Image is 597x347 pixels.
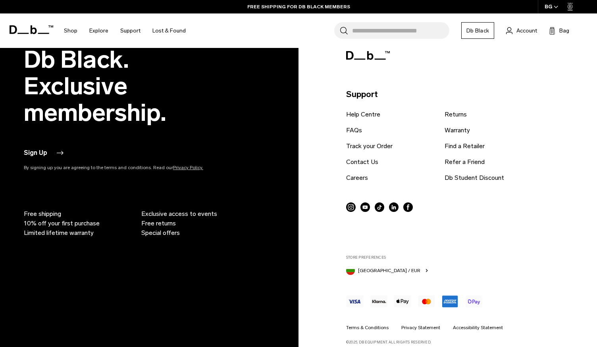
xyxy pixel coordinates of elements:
[346,141,393,151] a: Track your Order
[89,17,108,45] a: Explore
[247,3,350,10] a: FREE SHIPPING FOR DB BLACK MEMBERS
[461,22,494,39] a: Db Black
[506,26,537,35] a: Account
[346,255,575,260] label: Store Preferences
[346,265,430,275] button: Bulgaria [GEOGRAPHIC_DATA] / EUR
[141,228,180,238] span: Special offers
[453,324,503,331] a: Accessibility Statement
[445,141,485,151] a: Find a Retailer
[346,324,389,331] a: Terms & Conditions
[24,219,100,228] span: 10% off your first purchase
[346,266,355,275] img: Bulgaria
[152,17,186,45] a: Lost & Found
[24,209,61,219] span: Free shipping
[120,17,141,45] a: Support
[549,26,569,35] button: Bag
[401,324,440,331] a: Privacy Statement
[346,173,368,183] a: Careers
[358,267,420,274] span: [GEOGRAPHIC_DATA] / EUR
[346,110,380,119] a: Help Centre
[58,13,192,48] nav: Main Navigation
[346,336,575,345] p: ©2025, Db Equipment. All rights reserved.
[445,173,504,183] a: Db Student Discount
[24,148,63,158] button: Sign Up
[346,126,362,135] a: FAQs
[346,88,575,101] p: Support
[141,209,217,219] span: Exclusive access to events
[24,228,94,238] span: Limited lifetime warranty
[445,157,485,167] a: Refer a Friend
[516,27,537,35] span: Account
[173,165,203,170] a: Privacy Policy.
[24,164,238,171] p: By signing up you are agreeing to the terms and conditions. Read our
[141,219,176,228] span: Free returns
[346,157,378,167] a: Contact Us
[445,110,467,119] a: Returns
[24,46,238,126] h2: Db Black. Exclusive membership.
[64,17,77,45] a: Shop
[559,27,569,35] span: Bag
[445,126,470,135] a: Warranty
